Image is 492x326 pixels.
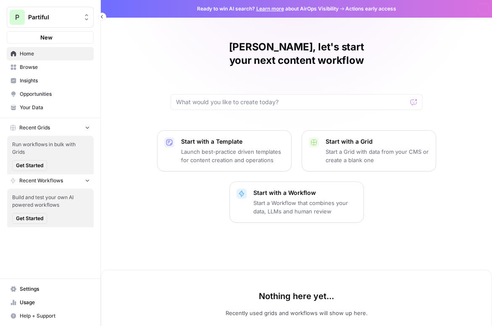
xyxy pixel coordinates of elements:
[7,101,94,114] a: Your Data
[226,309,368,317] p: Recently used grids and workflows will show up here.
[28,13,79,21] span: Partiful
[16,215,43,222] span: Get Started
[157,130,292,171] button: Start with a TemplateLaunch best-practice driven templates for content creation and operations
[326,137,429,146] p: Start with a Grid
[7,7,94,28] button: Workspace: Partiful
[20,50,90,58] span: Home
[259,290,334,302] p: Nothing here yet...
[7,60,94,74] a: Browse
[20,285,90,293] span: Settings
[345,5,396,13] span: Actions early access
[15,12,19,22] span: P
[7,74,94,87] a: Insights
[7,31,94,44] button: New
[7,296,94,309] a: Usage
[253,199,357,216] p: Start a Workflow that combines your data, LLMs and human review
[20,312,90,320] span: Help + Support
[20,104,90,111] span: Your Data
[19,177,63,184] span: Recent Workflows
[197,5,339,13] span: Ready to win AI search? about AirOps Visibility
[20,299,90,306] span: Usage
[229,181,364,223] button: Start with a WorkflowStart a Workflow that combines your data, LLMs and human review
[7,121,94,134] button: Recent Grids
[20,90,90,98] span: Opportunities
[326,147,429,164] p: Start a Grid with data from your CMS or create a blank one
[20,77,90,84] span: Insights
[19,124,50,131] span: Recent Grids
[171,40,423,67] h1: [PERSON_NAME], let's start your next content workflow
[7,87,94,101] a: Opportunities
[181,137,284,146] p: Start with a Template
[12,160,47,171] button: Get Started
[16,162,43,169] span: Get Started
[12,213,47,224] button: Get Started
[181,147,284,164] p: Launch best-practice driven templates for content creation and operations
[7,174,94,187] button: Recent Workflows
[302,130,436,171] button: Start with a GridStart a Grid with data from your CMS or create a blank one
[253,189,357,197] p: Start with a Workflow
[12,194,89,209] span: Build and test your own AI powered workflows
[12,141,89,156] span: Run workflows in bulk with Grids
[7,282,94,296] a: Settings
[256,5,284,12] a: Learn more
[40,33,53,42] span: New
[176,98,407,106] input: What would you like to create today?
[20,63,90,71] span: Browse
[7,47,94,60] a: Home
[7,309,94,323] button: Help + Support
